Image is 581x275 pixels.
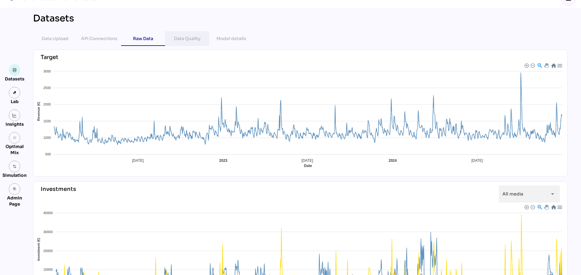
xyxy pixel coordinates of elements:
[524,205,528,209] div: Zoom In
[302,158,313,163] tspan: [DATE]
[43,249,53,253] tspan: 20000
[37,238,40,261] text: Investment (€)
[13,68,17,72] img: data.svg
[13,91,17,95] img: lab.svg
[2,195,27,207] div: Admin Page
[43,102,51,106] tspan: 2000
[43,119,51,123] tspan: 1500
[304,164,312,168] text: Date
[37,102,40,121] text: Revenue (€)
[41,54,58,61] div: Target
[133,35,153,42] div: Raw Data
[557,204,562,210] div: Menu
[6,121,24,127] div: Insights
[42,35,68,42] div: Data Upload
[557,63,562,68] div: Menu
[2,143,27,156] div: Optimal Mix
[174,35,201,42] div: Data Quality
[13,187,17,191] i: admin_panel_settings
[132,158,144,163] tspan: [DATE]
[41,185,76,203] div: Investments
[33,13,74,24] div: Datasets
[43,268,53,271] tspan: 10000
[537,63,542,68] div: Selection Zoom
[13,113,17,117] img: graph.svg
[2,172,27,178] div: Simulation
[43,136,51,139] tspan: 1000
[524,63,528,67] div: Zoom In
[551,63,556,68] div: Reset Zoom
[389,158,397,163] tspan: 2024
[537,204,542,210] div: Selection Zoom
[13,136,17,140] i: grain
[544,63,548,67] div: Panning
[8,98,21,105] div: Lab
[544,205,548,209] div: Panning
[43,86,51,90] tspan: 2500
[530,63,535,67] div: Zoom Out
[471,158,483,163] tspan: [DATE]
[43,230,53,234] tspan: 30000
[549,190,556,198] i: arrow_drop_down
[43,69,51,73] tspan: 3000
[81,35,117,42] div: API Connections
[5,76,24,82] div: Datasets
[502,191,523,197] span: All media
[45,152,51,156] tspan: 500
[219,158,228,163] tspan: 2023
[530,205,535,209] div: Zoom Out
[551,204,556,210] div: Reset Zoom
[13,164,17,169] img: settings.svg
[216,35,246,42] div: Model details
[43,211,53,215] tspan: 40000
